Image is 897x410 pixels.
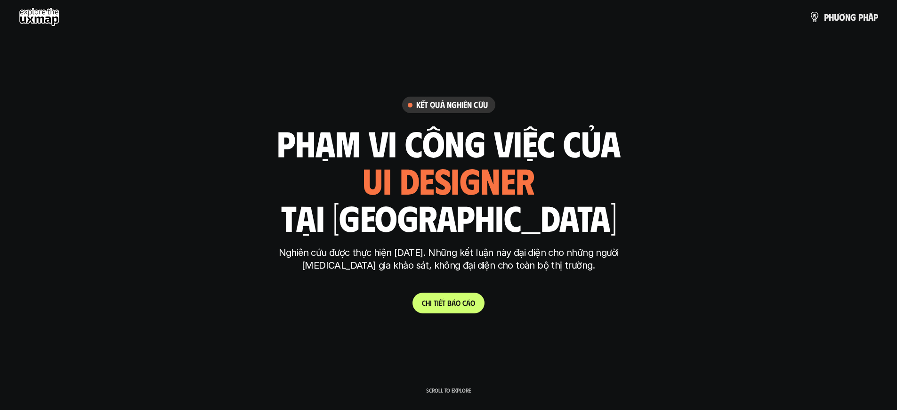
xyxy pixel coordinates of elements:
[430,298,432,307] span: i
[442,298,445,307] span: t
[439,298,442,307] span: ế
[281,197,616,237] h1: tại [GEOGRAPHIC_DATA]
[470,298,475,307] span: o
[873,12,878,22] span: p
[416,99,488,110] h6: Kết quả nghiên cứu
[422,298,426,307] span: C
[434,298,437,307] span: t
[277,123,621,163] h1: phạm vi công việc của
[845,12,850,22] span: n
[829,12,834,22] span: h
[809,8,878,26] a: phươngpháp
[452,298,456,307] span: á
[834,12,839,22] span: ư
[462,298,466,307] span: c
[839,12,845,22] span: ơ
[863,12,868,22] span: h
[426,387,471,394] p: Scroll to explore
[412,293,485,313] a: Chitiếtbáocáo
[426,298,430,307] span: h
[272,246,625,272] p: Nghiên cứu được thực hiện [DATE]. Những kết luận này đại diện cho những người [MEDICAL_DATA] gia ...
[858,12,863,22] span: p
[447,298,452,307] span: b
[466,298,470,307] span: á
[824,12,829,22] span: p
[437,298,439,307] span: i
[850,12,856,22] span: g
[868,12,873,22] span: á
[456,298,461,307] span: o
